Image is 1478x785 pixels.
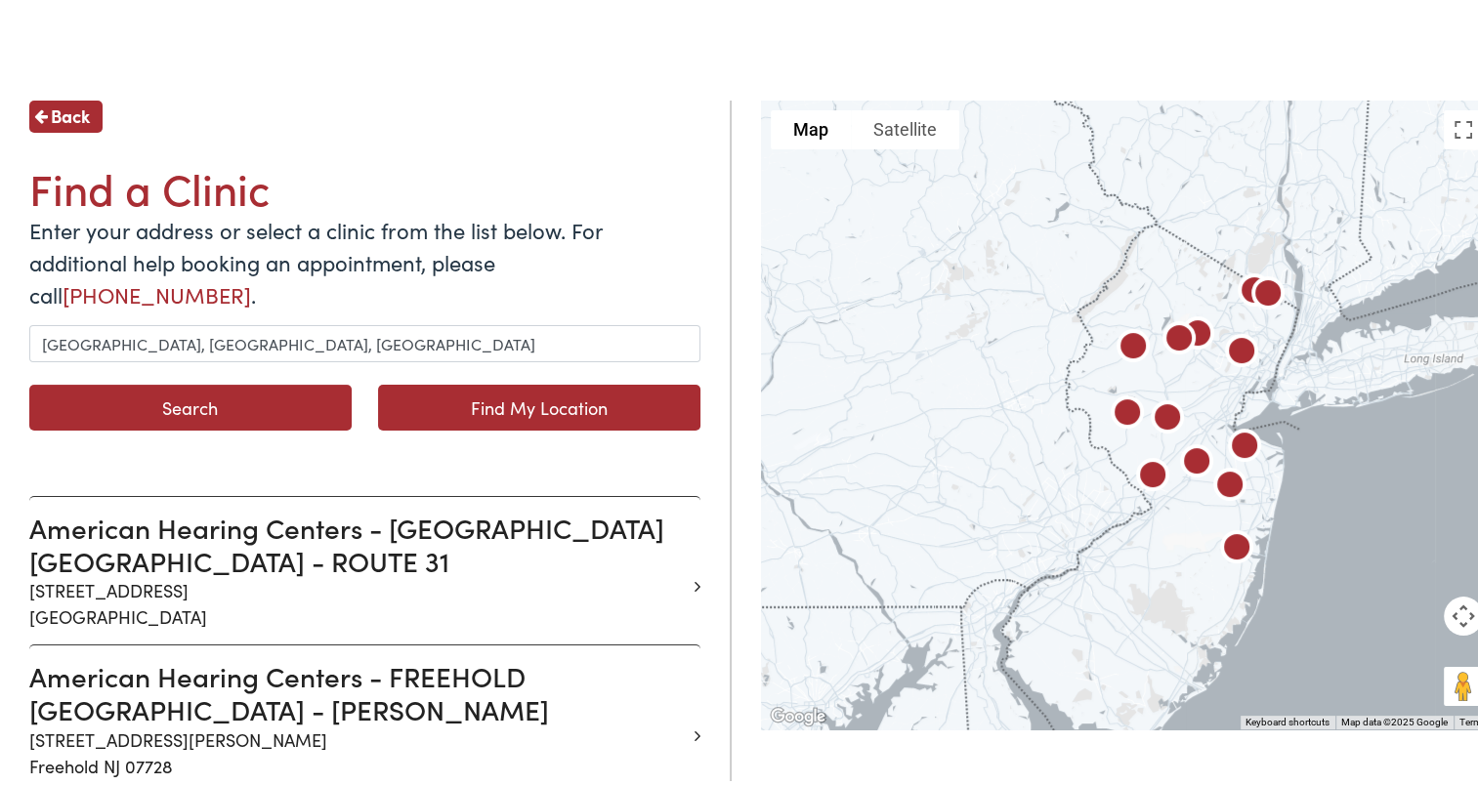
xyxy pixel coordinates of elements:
p: Enter your address or select a clinic from the list below. For additional help booking an appoint... [29,210,700,307]
button: Show satellite imagery [851,106,959,145]
span: Back [51,99,90,125]
button: Keyboard shortcuts [1246,712,1330,725]
button: Search [29,381,352,427]
a: American Hearing Centers - FREEHOLD [GEOGRAPHIC_DATA] - [PERSON_NAME] [STREET_ADDRESS][PERSON_NAM... [29,656,686,774]
a: Back [29,97,103,129]
p: [STREET_ADDRESS] [GEOGRAPHIC_DATA] [29,573,686,626]
h1: Find a Clinic [29,158,700,210]
input: Enter a location [29,321,700,358]
button: Show street map [771,106,851,145]
h3: American Hearing Centers - [GEOGRAPHIC_DATA] [GEOGRAPHIC_DATA] - ROUTE 31 [29,508,686,573]
h3: American Hearing Centers - FREEHOLD [GEOGRAPHIC_DATA] - [PERSON_NAME] [29,656,686,722]
a: American Hearing Centers - [GEOGRAPHIC_DATA] [GEOGRAPHIC_DATA] - ROUTE 31 [STREET_ADDRESS][GEOGRA... [29,508,686,626]
p: [STREET_ADDRESS][PERSON_NAME] Freehold NJ 07728 [29,723,686,775]
span: Map data ©2025 Google [1341,713,1448,723]
a: Find My Location [378,381,700,427]
a: [PHONE_NUMBER] [63,275,251,306]
a: Open this area in Google Maps (opens a new window) [766,700,830,725]
img: Google [766,700,830,725]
